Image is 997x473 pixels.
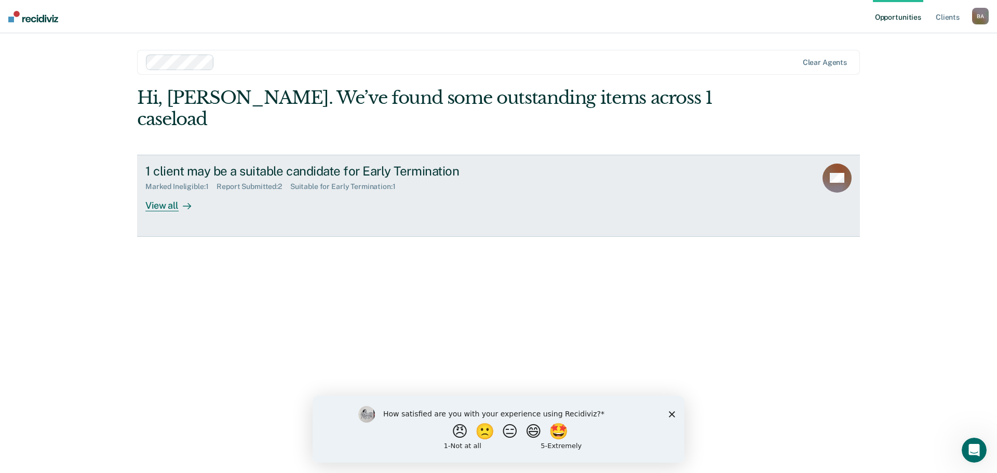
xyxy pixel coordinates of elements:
[145,182,217,191] div: Marked Ineligible : 1
[962,438,987,463] iframe: Intercom live chat
[803,58,847,67] div: Clear agents
[8,11,58,22] img: Recidiviz
[137,155,860,237] a: 1 client may be a suitable candidate for Early TerminationMarked Ineligible:1Report Submitted:2Su...
[972,8,989,24] button: BA
[217,182,290,191] div: Report Submitted : 2
[137,87,716,130] div: Hi, [PERSON_NAME]. We’ve found some outstanding items across 1 caseload
[313,396,684,463] iframe: Survey by Kim from Recidiviz
[290,182,404,191] div: Suitable for Early Termination : 1
[145,164,510,179] div: 1 client may be a suitable candidate for Early Termination
[972,8,989,24] div: B A
[145,191,204,211] div: View all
